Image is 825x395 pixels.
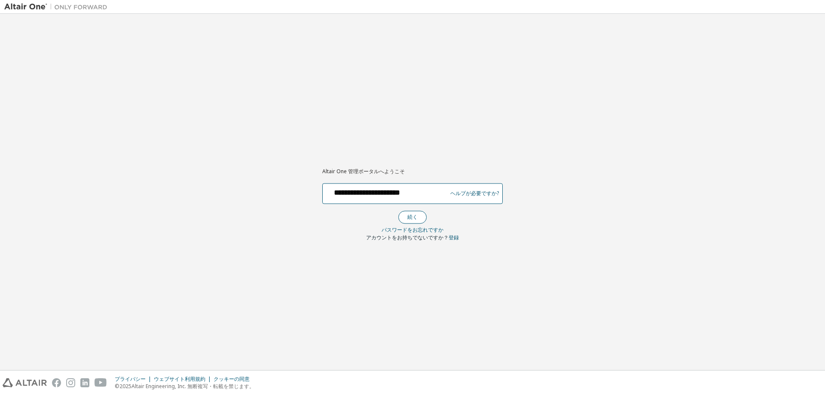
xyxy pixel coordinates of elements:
[95,378,107,387] img: youtube.svg
[52,378,61,387] img: facebook.svg
[119,383,131,390] font: 2025
[398,211,427,224] button: 続く
[154,375,205,383] font: ウェブサイト利用規約
[115,383,119,390] font: ©
[382,226,443,233] font: パスワードをお忘れですか
[450,190,499,197] font: ヘルプが必要ですか?
[407,213,418,220] font: 続く
[366,234,449,241] font: アカウントをお持ちでないですか？
[3,378,47,387] img: altair_logo.svg
[80,378,89,387] img: linkedin.svg
[449,234,459,241] a: 登録
[322,168,405,175] font: Altair One 管理ポータルへようこそ
[4,3,112,11] img: アルタイルワン
[66,378,75,387] img: instagram.svg
[115,375,146,383] font: プライバシー
[450,193,499,194] a: ヘルプが必要ですか?
[214,375,250,383] font: クッキーの同意
[131,383,254,390] font: Altair Engineering, Inc. 無断複写・転載を禁じます。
